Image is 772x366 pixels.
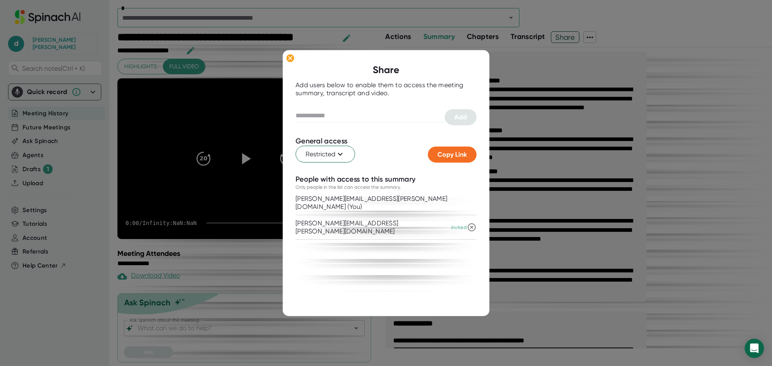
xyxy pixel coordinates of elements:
div: Open Intercom Messenger [745,339,764,358]
div: General access [296,137,347,146]
div: People with access to this summary [296,175,415,184]
div: [PERSON_NAME][EMAIL_ADDRESS][PERSON_NAME][DOMAIN_NAME] (You) [296,195,472,211]
span: Restricted [306,149,345,159]
button: Add [445,109,476,125]
button: Restricted [296,146,355,163]
span: Add [454,113,467,121]
div: Add users below to enable them to access the meeting summary, transcript and video. [296,81,476,97]
div: invited [451,224,467,231]
b: Share [373,64,399,76]
div: Only people in the list can access the summary. [296,184,401,191]
span: Copy Link [437,151,467,158]
div: [PERSON_NAME][EMAIL_ADDRESS][PERSON_NAME][DOMAIN_NAME] [296,219,447,235]
button: Copy Link [428,147,476,163]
